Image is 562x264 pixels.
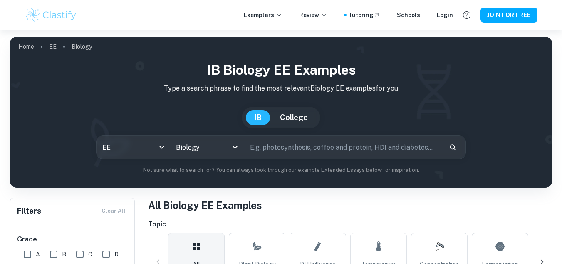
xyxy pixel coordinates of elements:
[17,83,545,93] p: Type a search phrase to find the most relevant Biology EE examples for you
[18,41,34,53] a: Home
[397,10,420,20] a: Schools
[62,250,66,259] span: B
[36,250,40,259] span: A
[72,42,92,51] p: Biology
[244,10,282,20] p: Exemplars
[97,136,170,159] div: EE
[446,140,460,154] button: Search
[437,10,453,20] a: Login
[17,234,129,244] h6: Grade
[17,205,41,217] h6: Filters
[272,110,316,125] button: College
[229,141,241,153] button: Open
[460,8,474,22] button: Help and Feedback
[10,37,552,188] img: profile cover
[17,60,545,80] h1: IB Biology EE examples
[348,10,380,20] a: Tutoring
[244,136,443,159] input: E.g. photosynthesis, coffee and protein, HDI and diabetes...
[148,198,552,213] h1: All Biology EE Examples
[114,250,119,259] span: D
[148,219,552,229] h6: Topic
[299,10,327,20] p: Review
[480,8,537,23] button: JOIN FOR FREE
[25,7,78,23] img: Clastify logo
[88,250,92,259] span: C
[49,41,57,53] a: EE
[17,166,545,174] p: Not sure what to search for? You can always look through our example Extended Essays below for in...
[246,110,270,125] button: IB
